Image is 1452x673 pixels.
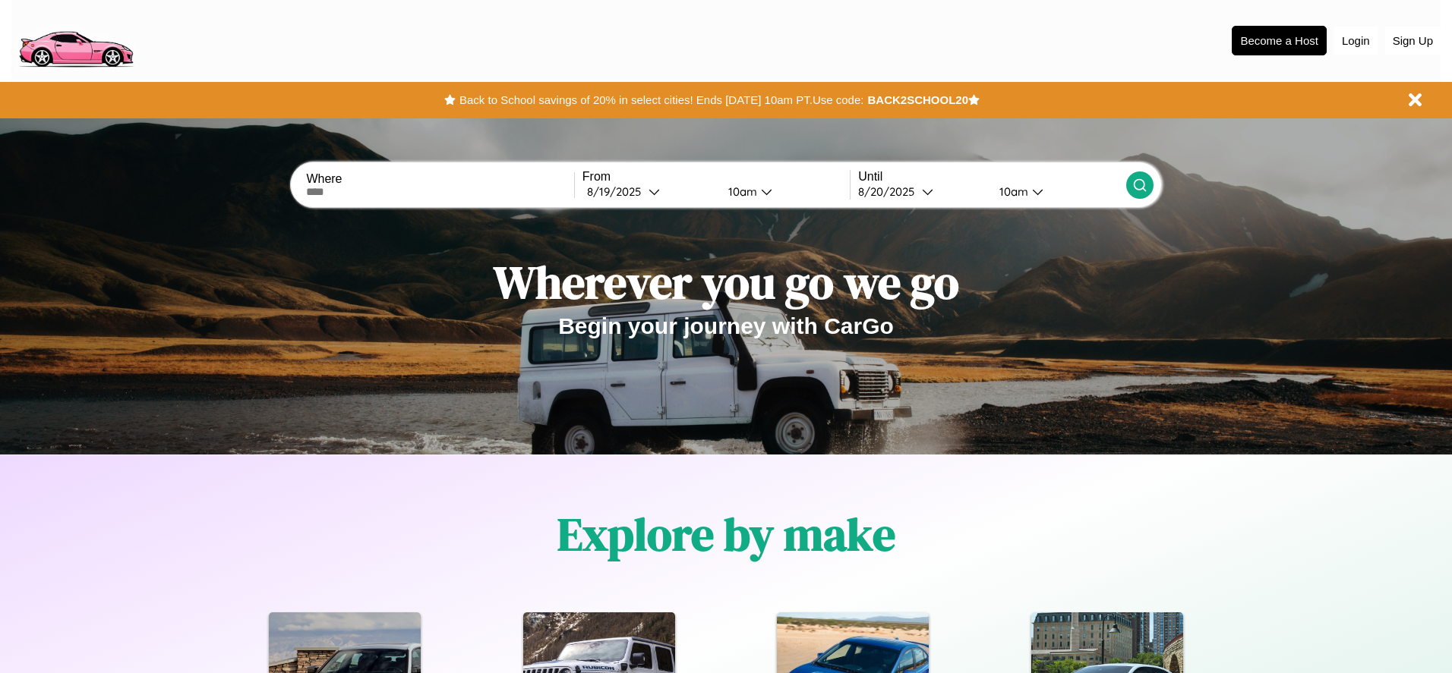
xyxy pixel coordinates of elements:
button: 8/19/2025 [582,184,716,200]
button: Become a Host [1232,26,1327,55]
div: 8 / 20 / 2025 [858,184,922,199]
b: BACK2SCHOOL20 [867,93,968,106]
button: Sign Up [1385,27,1441,55]
div: 10am [992,184,1032,199]
label: From [582,170,850,184]
label: Where [306,172,573,186]
button: 10am [987,184,1125,200]
div: 8 / 19 / 2025 [587,184,649,199]
h1: Explore by make [557,503,895,565]
div: 10am [721,184,761,199]
button: Back to School savings of 20% in select cities! Ends [DATE] 10am PT.Use code: [456,90,867,111]
button: Login [1334,27,1378,55]
button: 10am [716,184,850,200]
label: Until [858,170,1125,184]
img: logo [11,8,140,71]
